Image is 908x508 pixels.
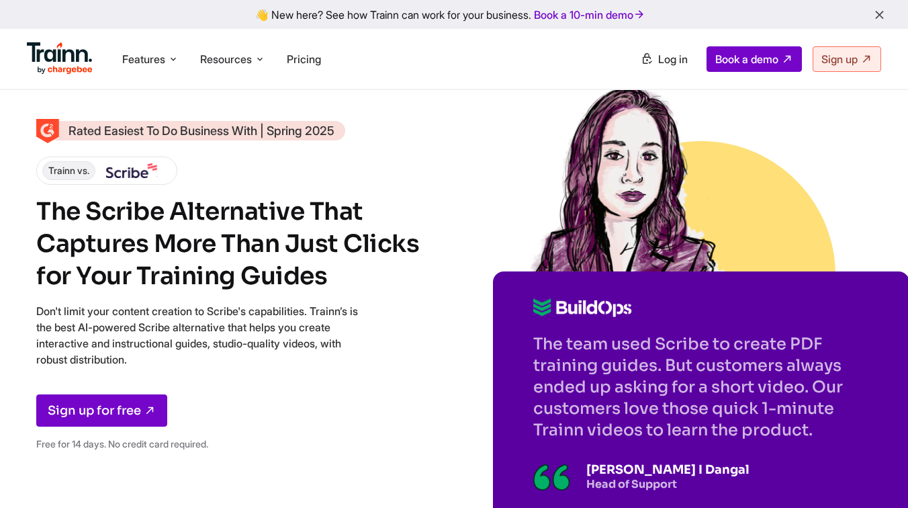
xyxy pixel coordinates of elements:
p: [PERSON_NAME] I Dangal [586,462,750,477]
img: Buildops logo [533,298,632,317]
a: Book a 10-min demo [531,5,648,24]
p: Don't limit your content creation to Scribe's capabilities. Trainn’s is the best AI-powered Scrib... [36,303,359,368]
a: Rated Easiest To Do Business With | Spring 2025 [36,121,345,140]
div: 👋 New here? See how Trainn can work for your business. [8,8,900,21]
a: Sign up for free [36,394,167,427]
span: Sign up [821,52,858,66]
a: Book a demo [707,46,802,72]
p: The team used Scribe to create PDF training guides. But customers always ended up asking for a sh... [533,333,869,441]
h1: The Scribe Alternative That Captures More Than Just Clicks for Your Training Guides [36,196,426,292]
span: Trainn vs. [42,161,95,180]
img: Illustration of a quotation mark [533,464,570,491]
span: Book a demo [715,52,778,66]
p: Head of Support [586,477,750,491]
img: Skilljar Alternative - Trainn | High Performer - Customer Education Category [36,119,59,143]
a: Sign up [813,46,881,72]
a: Log in [633,47,696,71]
img: Scribe logo [106,163,157,178]
img: Sketch of Sabina Rana from Buildops | Scribe Alternative [530,81,725,276]
span: Features [122,52,165,67]
img: Trainn Logo [27,42,93,75]
iframe: Chat Widget [841,443,908,508]
span: Resources [200,52,252,67]
a: Pricing [287,52,321,66]
p: Free for 14 days. No credit card required. [36,436,359,452]
span: Log in [658,52,688,66]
